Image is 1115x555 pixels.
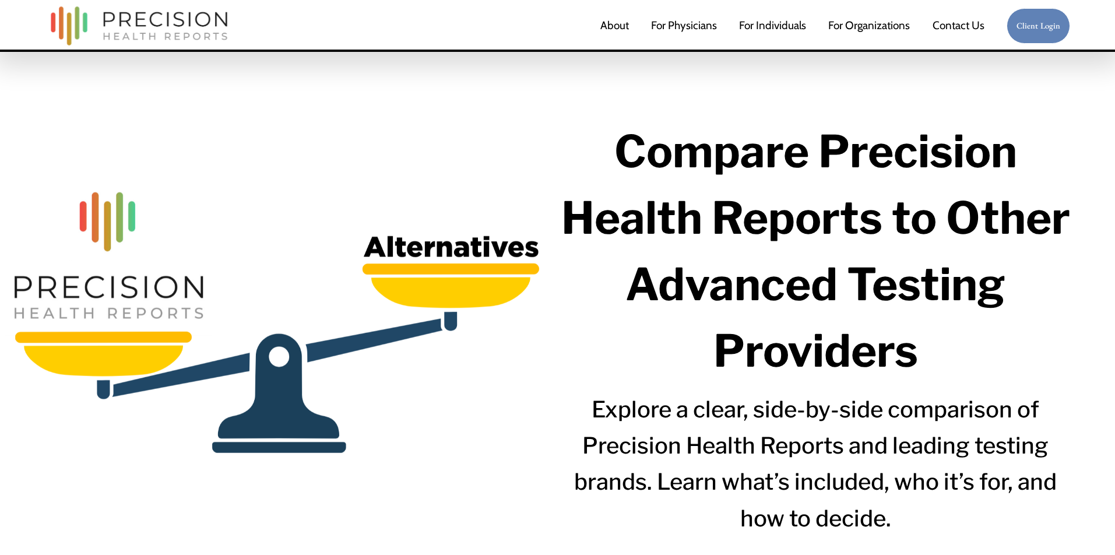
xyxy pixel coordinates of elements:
a: Contact Us [933,14,984,38]
strong: Compare Precision Health Reports to Other Advanced Testing Providers [561,125,1079,378]
a: For Physicians [651,14,717,38]
h3: Explore a clear, side-by-side comparison of Precision Health Reports and leading testing brands. ... [561,391,1070,536]
a: About [600,14,629,38]
span: For Organizations [828,15,910,37]
a: folder dropdown [828,14,910,38]
img: Precision Health Reports [45,1,234,51]
a: Client Login [1007,8,1071,44]
a: For Individuals [739,14,806,38]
